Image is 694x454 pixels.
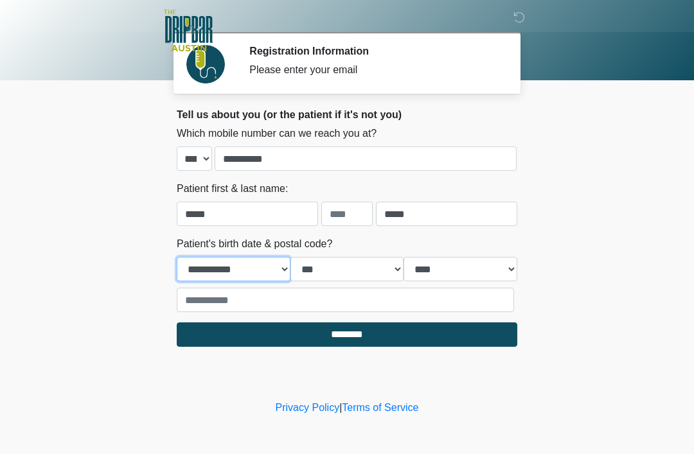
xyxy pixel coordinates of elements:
label: Patient first & last name: [177,181,288,196]
img: The DRIPBaR - Austin The Domain Logo [164,10,213,51]
a: Terms of Service [342,402,418,413]
label: Which mobile number can we reach you at? [177,126,377,141]
a: Privacy Policy [276,402,340,413]
label: Patient's birth date & postal code? [177,236,332,252]
a: | [339,402,342,413]
h2: Tell us about you (or the patient if it's not you) [177,109,517,121]
div: Please enter your email [249,62,498,78]
img: Agent Avatar [186,45,225,83]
